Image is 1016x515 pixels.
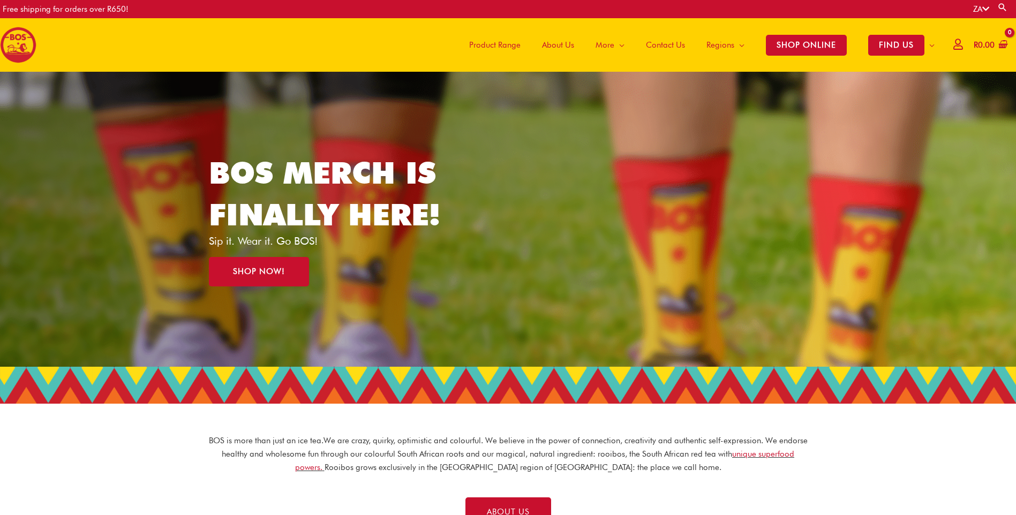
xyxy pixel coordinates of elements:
[974,40,978,50] span: R
[542,29,574,61] span: About Us
[868,35,924,56] span: FIND US
[208,434,808,474] p: BOS is more than just an ice tea. We are crazy, quirky, optimistic and colourful. We believe in t...
[596,29,614,61] span: More
[972,33,1008,57] a: View Shopping Cart, empty
[458,18,531,72] a: Product Range
[450,18,945,72] nav: Site Navigation
[585,18,635,72] a: More
[233,268,285,276] span: SHOP NOW!
[209,155,440,232] a: BOS MERCH IS FINALLY HERE!
[706,29,734,61] span: Regions
[209,236,456,246] p: Sip it. Wear it. Go BOS!
[209,257,309,286] a: SHOP NOW!
[635,18,696,72] a: Contact Us
[973,4,989,14] a: ZA
[295,449,795,472] a: unique superfood powers.
[997,2,1008,12] a: Search button
[974,40,995,50] bdi: 0.00
[696,18,755,72] a: Regions
[531,18,585,72] a: About Us
[755,18,857,72] a: SHOP ONLINE
[766,35,847,56] span: SHOP ONLINE
[469,29,521,61] span: Product Range
[646,29,685,61] span: Contact Us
